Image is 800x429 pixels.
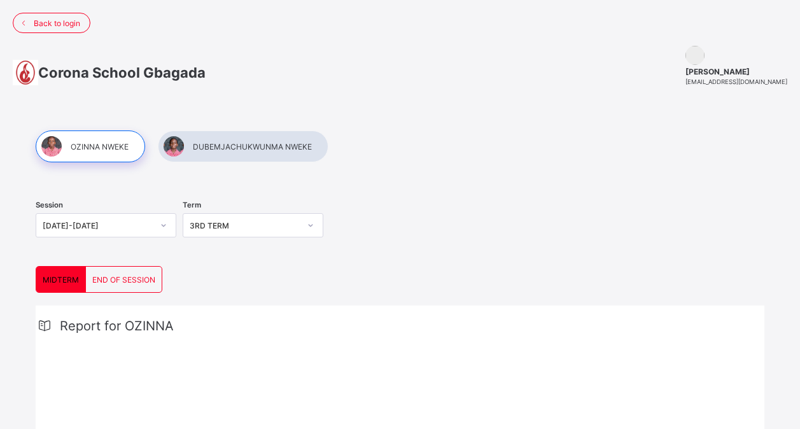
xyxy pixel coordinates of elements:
[38,64,206,81] span: Corona School Gbagada
[43,275,79,285] span: MIDTERM
[190,221,300,230] div: 3RD TERM
[183,200,201,209] span: Term
[92,275,155,285] span: END OF SESSION
[34,18,80,28] span: Back to login
[685,78,787,85] span: [EMAIL_ADDRESS][DOMAIN_NAME]
[13,60,38,85] img: School logo
[685,67,787,76] span: [PERSON_NAME]
[36,200,63,209] span: Session
[43,221,153,230] div: [DATE]-[DATE]
[60,318,174,334] span: Report for OZINNA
